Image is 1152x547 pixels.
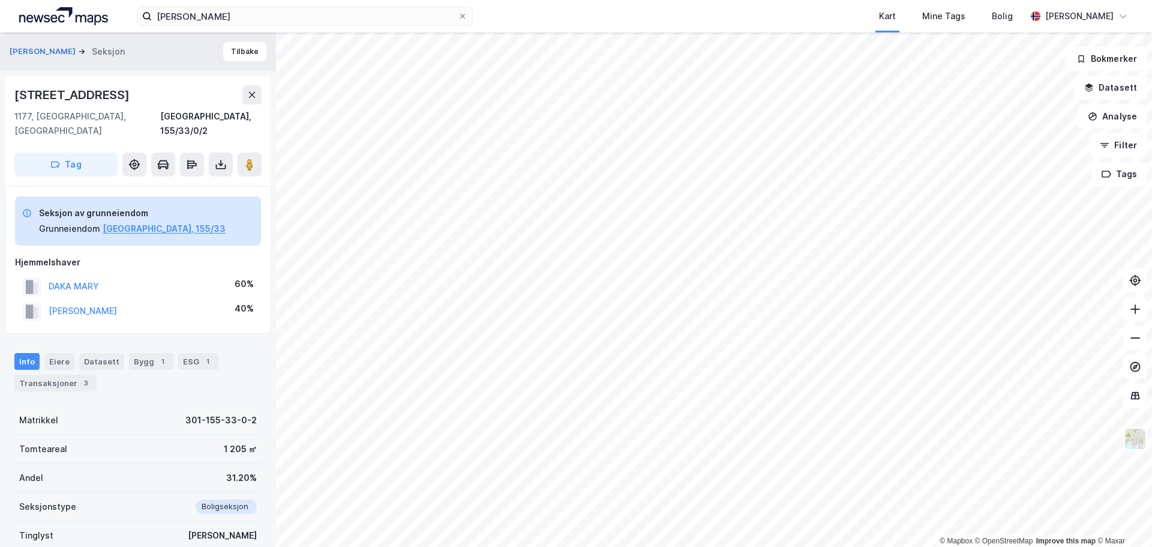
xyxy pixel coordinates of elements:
div: 60% [235,277,254,291]
div: 1 205 ㎡ [224,442,257,456]
div: 3 [80,377,92,389]
div: [STREET_ADDRESS] [14,85,132,104]
div: Matrikkel [19,413,58,428]
div: [PERSON_NAME] [1045,9,1114,23]
div: Hjemmelshaver [15,255,261,270]
div: Andel [19,471,43,485]
div: Kart [879,9,896,23]
div: 1 [157,355,169,367]
input: Søk på adresse, matrikkel, gårdeiere, leietakere eller personer [152,7,458,25]
button: Bokmerker [1066,47,1147,71]
div: Tomteareal [19,442,67,456]
div: 1 [202,355,214,367]
button: Tilbake [223,42,266,61]
div: Seksjonstype [19,500,76,514]
button: Analyse [1078,104,1147,128]
div: [PERSON_NAME] [188,528,257,543]
button: Tags [1091,162,1147,186]
div: 1177, [GEOGRAPHIC_DATA], [GEOGRAPHIC_DATA] [14,109,160,138]
div: Transaksjoner [14,375,97,391]
div: Datasett [79,353,124,370]
a: Improve this map [1036,537,1096,545]
div: 301-155-33-0-2 [185,413,257,428]
a: OpenStreetMap [975,537,1033,545]
img: logo.a4113a55bc3d86da70a041830d287a7e.svg [19,7,108,25]
div: Bygg [129,353,173,370]
a: Mapbox [940,537,973,545]
div: Tinglyst [19,528,53,543]
div: Seksjon [92,44,125,59]
div: Eiere [44,353,74,370]
div: 31.20% [226,471,257,485]
button: Datasett [1074,76,1147,100]
iframe: Chat Widget [1092,489,1152,547]
div: Seksjon av grunneiendom [39,206,226,220]
div: [GEOGRAPHIC_DATA], 155/33/0/2 [160,109,262,138]
div: ESG [178,353,218,370]
button: [PERSON_NAME] [10,46,78,58]
button: Filter [1090,133,1147,157]
div: 40% [235,301,254,316]
div: Info [14,353,40,370]
img: Z [1124,428,1147,450]
button: Tag [14,153,118,177]
button: [GEOGRAPHIC_DATA], 155/33 [103,222,226,236]
div: Mine Tags [922,9,965,23]
div: Bolig [992,9,1013,23]
div: Grunneiendom [39,222,100,236]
